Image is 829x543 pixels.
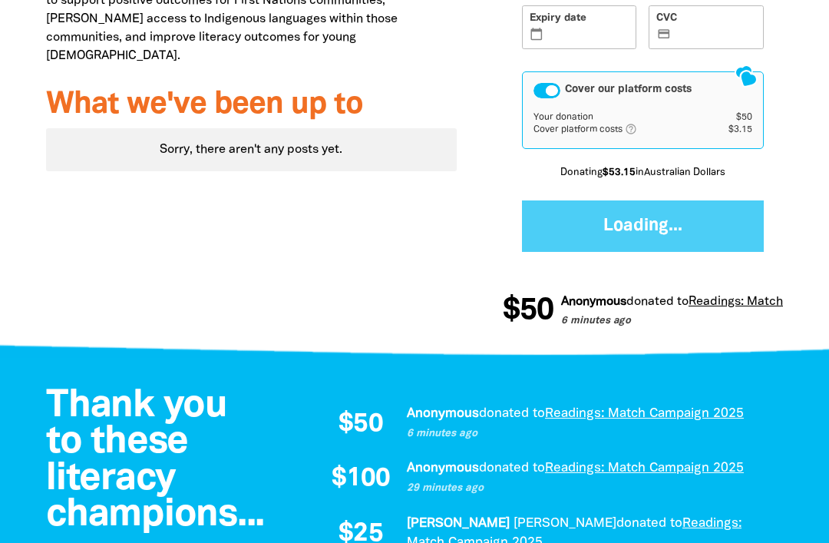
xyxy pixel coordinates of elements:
[407,462,479,474] em: Anonymous
[712,111,752,124] td: $50
[407,408,479,419] em: Anonymous
[407,481,768,496] p: 29 minutes ago
[46,389,264,534] span: Thank you to these literacy champions...
[46,128,457,171] div: Sorry, there aren't any posts yet.
[530,28,544,41] i: calendar_today
[503,286,783,336] div: Donation stream
[712,123,752,137] td: $3.15
[46,128,457,171] div: Paginated content
[479,462,545,474] span: donated to
[616,518,682,529] span: donated to
[479,408,545,419] span: donated to
[522,166,764,181] p: Donating in Australian Dollars
[603,168,636,177] b: $53.15
[533,123,712,137] td: Cover platform costs
[533,111,712,124] td: Your donation
[625,123,649,135] i: help_outlined
[589,296,651,307] span: donated to
[545,462,744,474] a: Readings: Match Campaign 2025
[407,518,510,529] em: [PERSON_NAME]
[339,412,382,438] span: $50
[514,518,616,529] em: [PERSON_NAME]
[46,88,457,122] h3: What we've been up to
[407,426,768,442] p: 6 minutes ago
[545,408,744,419] a: Readings: Match Campaign 2025
[533,83,560,98] button: Cover our platform costs
[657,28,672,41] i: credit_card
[523,296,589,307] em: Anonymous
[547,29,629,42] iframe: Secure expiration date input frame
[465,296,516,326] span: $50
[332,466,391,492] span: $100
[674,29,756,42] iframe: Secure CVC input frame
